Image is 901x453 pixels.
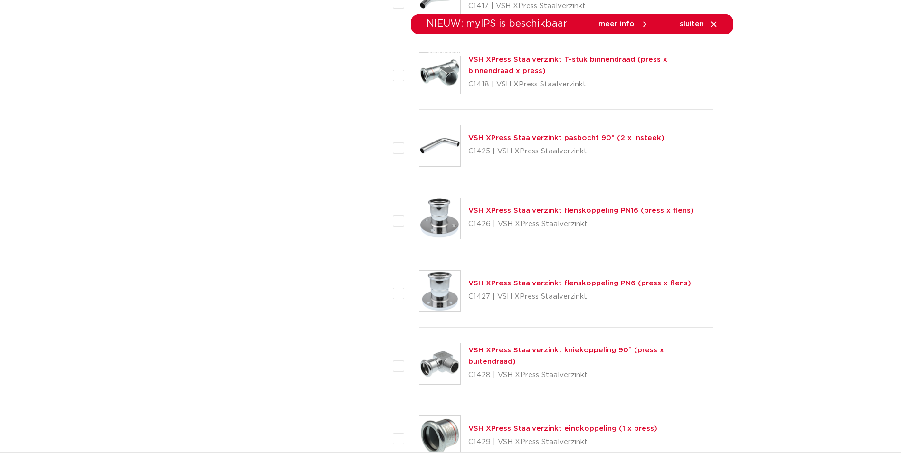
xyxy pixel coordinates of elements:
[468,434,657,450] p: C1429 | VSH XPress Staalverzinkt
[419,198,460,239] img: Thumbnail for VSH XPress Staalverzinkt flenskoppeling PN16 (press x flens)
[321,34,360,73] a: producten
[468,347,664,365] a: VSH XPress Staalverzinkt kniekoppeling 90° (press x buitendraad)
[419,53,460,94] img: Thumbnail for VSH XPress Staalverzinkt T-stuk binnendraad (press x binnendraad x press)
[468,280,691,287] a: VSH XPress Staalverzinkt flenskoppeling PN6 (press x flens)
[419,125,460,166] img: Thumbnail for VSH XPress Staalverzinkt pasbocht 90° (2 x insteek)
[419,271,460,311] img: Thumbnail for VSH XPress Staalverzinkt flenskoppeling PN6 (press x flens)
[497,34,537,73] a: downloads
[556,34,587,73] a: services
[468,368,714,383] p: C1428 | VSH XPress Staalverzinkt
[427,19,568,28] span: NIEUW: myIPS is beschikbaar
[321,34,638,73] nav: Menu
[468,134,664,142] a: VSH XPress Staalverzinkt pasbocht 90° (2 x insteek)
[686,34,695,73] div: my IPS
[468,217,694,232] p: C1426 | VSH XPress Staalverzinkt
[468,77,714,92] p: C1418 | VSH XPress Staalverzinkt
[468,289,691,304] p: C1427 | VSH XPress Staalverzinkt
[379,34,409,73] a: markten
[468,207,694,214] a: VSH XPress Staalverzinkt flenskoppeling PN16 (press x flens)
[606,34,638,73] a: over ons
[419,343,460,384] img: Thumbnail for VSH XPress Staalverzinkt kniekoppeling 90° (press x buitendraad)
[680,20,718,28] a: sluiten
[598,20,635,28] span: meer info
[468,425,657,432] a: VSH XPress Staalverzinkt eindkoppeling (1 x press)
[598,20,649,28] a: meer info
[468,144,664,159] p: C1425 | VSH XPress Staalverzinkt
[428,34,478,73] a: toepassingen
[680,20,704,28] span: sluiten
